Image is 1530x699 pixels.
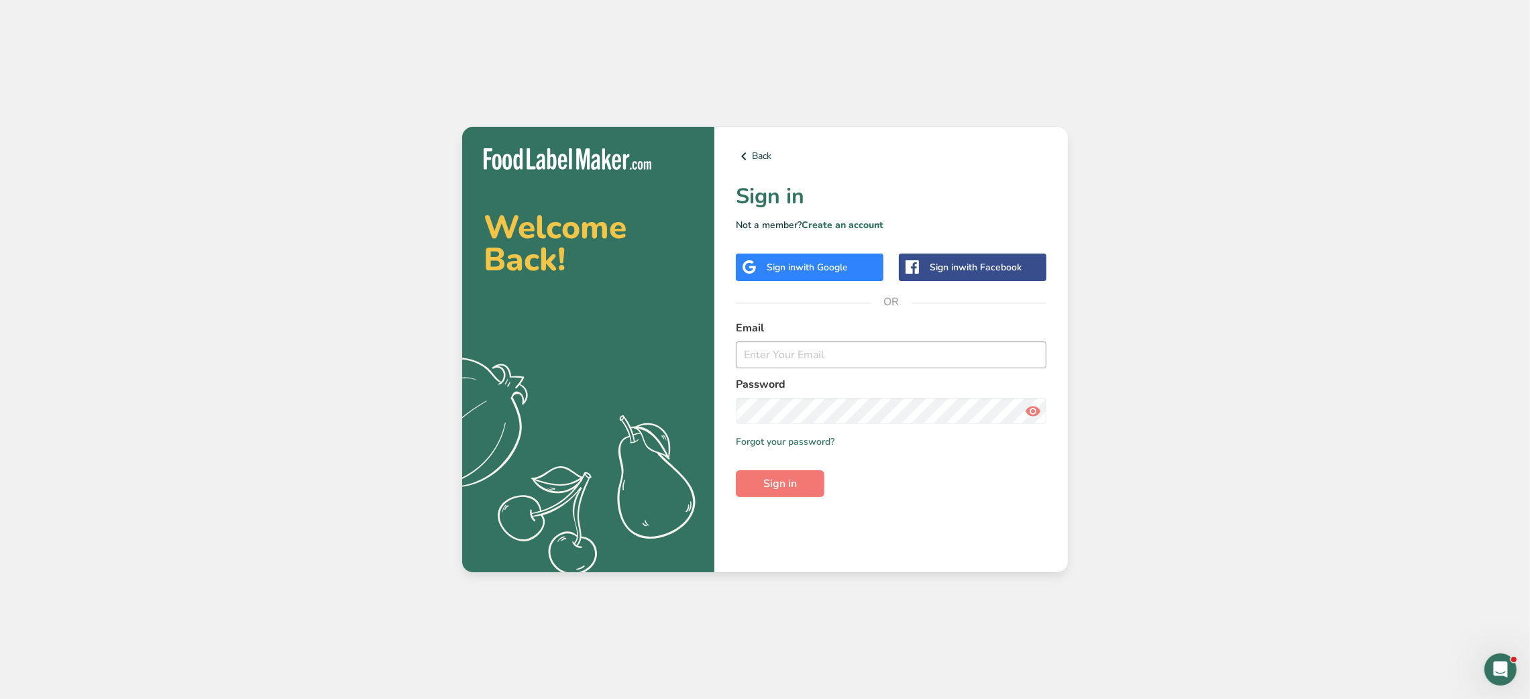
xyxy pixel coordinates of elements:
[796,261,848,274] span: with Google
[736,148,1046,164] a: Back
[736,320,1046,336] label: Email
[736,341,1046,368] input: Enter Your Email
[736,180,1046,213] h1: Sign in
[767,260,848,274] div: Sign in
[736,435,834,449] a: Forgot your password?
[1484,653,1517,686] iframe: Intercom live chat
[736,470,824,497] button: Sign in
[484,211,693,276] h2: Welcome Back!
[736,218,1046,232] p: Not a member?
[959,261,1022,274] span: with Facebook
[763,476,797,492] span: Sign in
[802,219,883,231] a: Create an account
[484,148,651,170] img: Food Label Maker
[736,376,1046,392] label: Password
[871,282,912,322] span: OR
[930,260,1022,274] div: Sign in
